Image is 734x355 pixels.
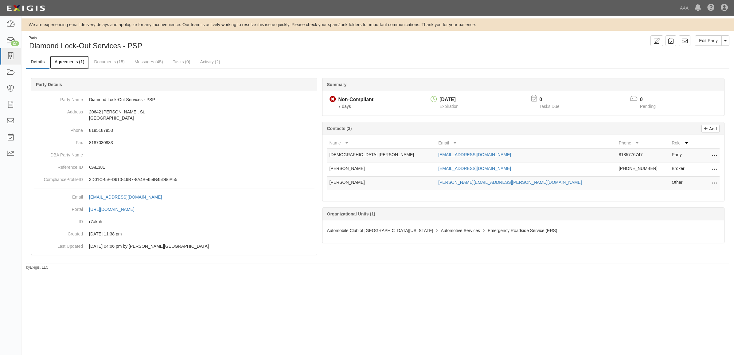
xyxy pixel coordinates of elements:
[327,82,347,87] b: Summary
[34,228,83,237] dt: Created
[34,240,314,252] dd: 11/08/2024 04:06 pm by Nsy Archibong-Usoro
[327,149,436,163] td: [DEMOGRAPHIC_DATA] [PERSON_NAME]
[26,56,49,69] a: Details
[34,136,83,146] dt: Fax
[34,215,83,225] dt: ID
[436,137,616,149] th: Email
[327,228,433,233] span: Automobile Club of [GEOGRAPHIC_DATA][US_STATE]
[34,93,314,106] dd: Diamond Lock-Out Services - PSP
[616,137,670,149] th: Phone
[5,3,47,14] img: logo-5460c22ac91f19d4615b14bd174203de0afe785f0fc80cf4dbbc73dc1793850b.png
[701,125,720,132] a: Add
[34,228,314,240] dd: 03/09/2023 11:38 pm
[89,164,314,170] p: CAE381
[21,22,734,28] div: We are experiencing email delivery delays and apologize for any inconvenience. Our team is active...
[29,35,142,41] div: Party
[669,163,695,177] td: Broker
[330,96,336,103] i: Non-Compliant
[168,56,195,68] a: Tasks (0)
[34,106,83,115] dt: Address
[34,203,83,212] dt: Portal
[327,163,436,177] td: [PERSON_NAME]
[677,2,692,14] a: AAA
[338,104,351,109] span: Since 08/19/2025
[89,194,162,200] div: [EMAIL_ADDRESS][DOMAIN_NAME]
[34,124,314,136] dd: 8185187953
[640,96,663,103] p: 0
[441,228,480,233] span: Automotive Services
[29,41,142,50] span: Diamond Lock-Out Services - PSP
[26,265,49,270] small: by
[616,149,670,163] td: 8185776747
[11,41,19,46] div: 27
[616,163,670,177] td: [PHONE_NUMBER]
[89,176,314,183] p: 3D01CB5F-D610-46B7-8A4B-454B45D66A55
[30,265,49,270] a: Exigis, LLC
[34,124,83,133] dt: Phone
[130,56,168,68] a: Messages (45)
[34,215,314,228] dd: r7aknh
[439,104,459,109] span: Expiration
[327,211,375,216] b: Organizational Units (1)
[34,191,83,200] dt: Email
[34,161,83,170] dt: Reference ID
[438,180,582,185] a: [PERSON_NAME][EMAIL_ADDRESS][PERSON_NAME][DOMAIN_NAME]
[707,4,715,12] i: Help Center - Complianz
[34,149,83,158] dt: DBA Party Name
[34,106,314,124] dd: 20642 [PERSON_NAME]. St. [GEOGRAPHIC_DATA]
[34,136,314,149] dd: 8187030883
[438,152,511,157] a: [EMAIL_ADDRESS][DOMAIN_NAME]
[34,173,83,183] dt: ComplianceProfileID
[539,96,567,103] p: 0
[36,82,62,87] b: Party Details
[669,149,695,163] td: Party
[640,104,656,109] span: Pending
[439,96,459,103] div: [DATE]
[195,56,224,68] a: Activity (2)
[669,137,695,149] th: Role
[89,207,141,212] a: [URL][DOMAIN_NAME]
[695,35,722,46] a: Edit Party
[327,137,436,149] th: Name
[539,104,559,109] span: Tasks Due
[26,35,373,51] div: Diamond Lock-Out Services - PSP
[327,126,352,131] b: Contacts (3)
[34,240,83,249] dt: Last Updated
[327,177,436,191] td: [PERSON_NAME]
[488,228,557,233] span: Emergency Roadside Service (ERS)
[50,56,89,69] a: Agreements (1)
[438,166,511,171] a: [EMAIL_ADDRESS][DOMAIN_NAME]
[34,93,83,103] dt: Party Name
[338,96,374,103] div: Non-Compliant
[669,177,695,191] td: Other
[708,125,717,132] p: Add
[89,56,129,68] a: Documents (15)
[89,195,169,199] a: [EMAIL_ADDRESS][DOMAIN_NAME]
